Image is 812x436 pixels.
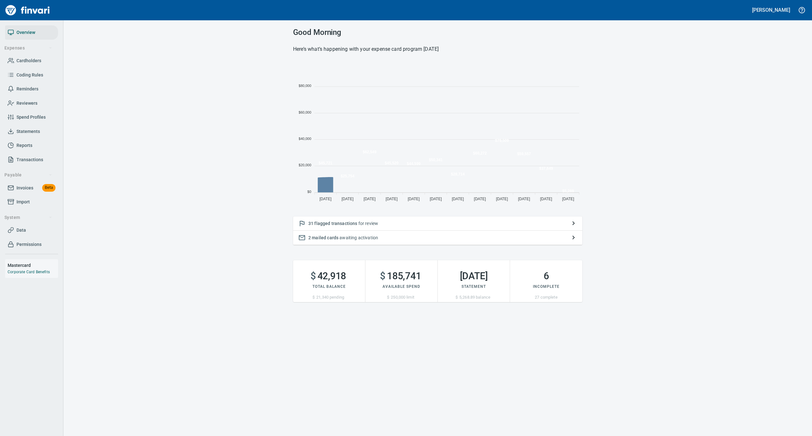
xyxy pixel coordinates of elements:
p: for review [308,220,567,227]
span: Spend Profiles [16,113,46,121]
a: Reminders [5,82,58,96]
span: Incomplete [533,284,560,289]
tspan: [DATE] [562,197,574,201]
a: Reports [5,138,58,153]
button: Expenses [2,42,55,54]
tspan: [DATE] [342,197,354,201]
tspan: $0 [307,190,311,194]
span: flagged transactions [314,221,357,226]
a: Permissions [5,237,58,252]
button: 6Incomplete27 complete [510,260,582,302]
h2: 6 [510,270,582,282]
span: Coding Rules [16,71,43,79]
tspan: [DATE] [496,197,508,201]
tspan: $40,000 [299,137,311,141]
a: Reviewers [5,96,58,110]
span: Expenses [4,44,52,52]
tspan: $20,000 [299,163,311,167]
button: 31 flagged transactions for review [293,216,582,231]
p: awaiting activation [308,235,567,241]
span: Overview [16,29,35,36]
a: Overview [5,25,58,40]
a: Cardholders [5,54,58,68]
span: 31 [308,221,313,226]
span: Beta [42,184,56,191]
span: Invoices [16,184,33,192]
tspan: [DATE] [518,197,530,201]
tspan: [DATE] [363,197,376,201]
tspan: $80,000 [299,84,311,88]
button: [PERSON_NAME] [750,5,792,15]
tspan: [DATE] [430,197,442,201]
a: Data [5,223,58,237]
a: Coding Rules [5,68,58,82]
span: Permissions [16,241,42,248]
p: 27 complete [510,294,582,301]
a: InvoicesBeta [5,181,58,195]
a: Statements [5,124,58,139]
button: 2 mailed cards awaiting activation [293,231,582,245]
a: Spend Profiles [5,110,58,124]
span: Statements [16,128,40,135]
tspan: [DATE] [386,197,398,201]
button: System [2,212,55,223]
span: mailed cards [312,235,338,240]
span: Transactions [16,156,43,164]
h5: [PERSON_NAME] [752,7,790,13]
span: System [4,214,52,221]
span: Reports [16,142,32,149]
span: 2 [308,235,311,240]
span: Import [16,198,30,206]
span: Data [16,226,26,234]
h3: Good Morning [293,28,582,37]
span: Reviewers [16,99,37,107]
tspan: [DATE] [540,197,552,201]
img: Finvari [4,3,51,18]
a: Corporate Card Benefits [8,270,50,274]
button: Payable [2,169,55,181]
tspan: [DATE] [319,197,331,201]
a: Import [5,195,58,209]
tspan: [DATE] [474,197,486,201]
a: Transactions [5,153,58,167]
h6: Here’s what’s happening with your expense card program [DATE] [293,45,582,54]
tspan: $60,000 [299,110,311,114]
tspan: [DATE] [408,197,420,201]
span: Reminders [16,85,38,93]
span: Payable [4,171,52,179]
span: Cardholders [16,57,41,65]
tspan: [DATE] [452,197,464,201]
h6: Mastercard [8,262,58,269]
